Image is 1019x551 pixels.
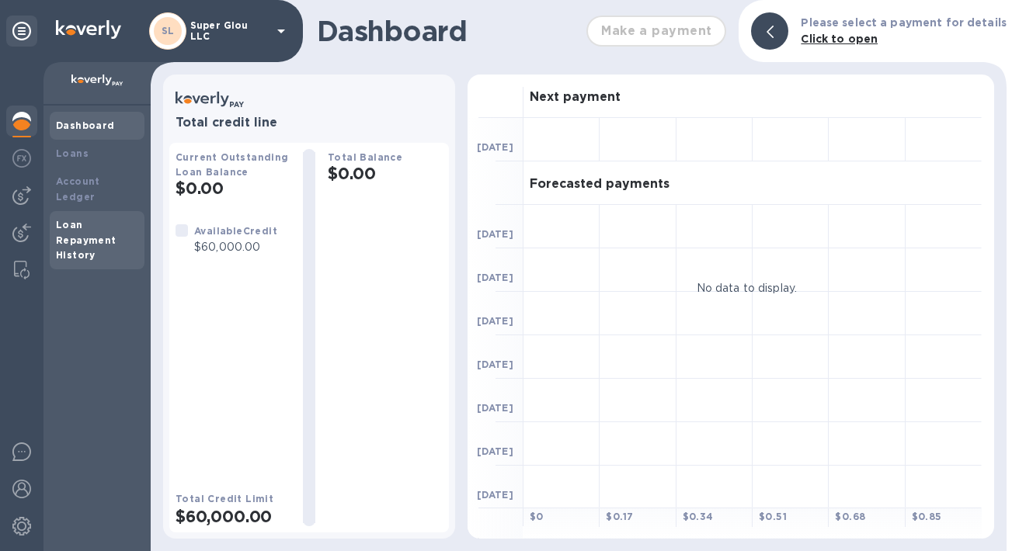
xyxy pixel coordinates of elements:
[162,25,175,36] b: SL
[56,219,117,262] b: Loan Repayment History
[697,280,798,296] p: No data to display.
[176,116,443,130] h3: Total credit line
[606,511,633,522] b: $ 0.17
[801,33,878,45] b: Click to open
[530,90,621,105] h3: Next payment
[477,445,513,457] b: [DATE]
[530,177,669,192] h3: Forecasted payments
[176,151,289,178] b: Current Outstanding Loan Balance
[176,178,290,198] h2: $0.00
[835,511,865,522] b: $ 0.68
[56,175,100,203] b: Account Ledger
[759,511,787,522] b: $ 0.51
[176,493,273,504] b: Total Credit Limit
[194,239,277,255] p: $60,000.00
[190,20,268,42] p: Super Glou LLC
[317,15,579,47] h1: Dashboard
[6,16,37,47] div: Unpin categories
[194,225,277,237] b: Available Credit
[56,147,89,159] b: Loans
[683,511,714,522] b: $ 0.34
[328,151,402,163] b: Total Balance
[477,489,513,501] b: [DATE]
[56,20,121,39] img: Logo
[477,359,513,370] b: [DATE]
[477,141,513,153] b: [DATE]
[477,228,513,240] b: [DATE]
[477,402,513,414] b: [DATE]
[912,511,942,522] b: $ 0.85
[12,149,31,168] img: Foreign exchange
[801,16,1007,29] b: Please select a payment for details
[477,272,513,283] b: [DATE]
[56,120,115,131] b: Dashboard
[328,164,443,183] h2: $0.00
[176,507,290,526] h2: $60,000.00
[477,315,513,327] b: [DATE]
[530,511,544,522] b: $ 0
